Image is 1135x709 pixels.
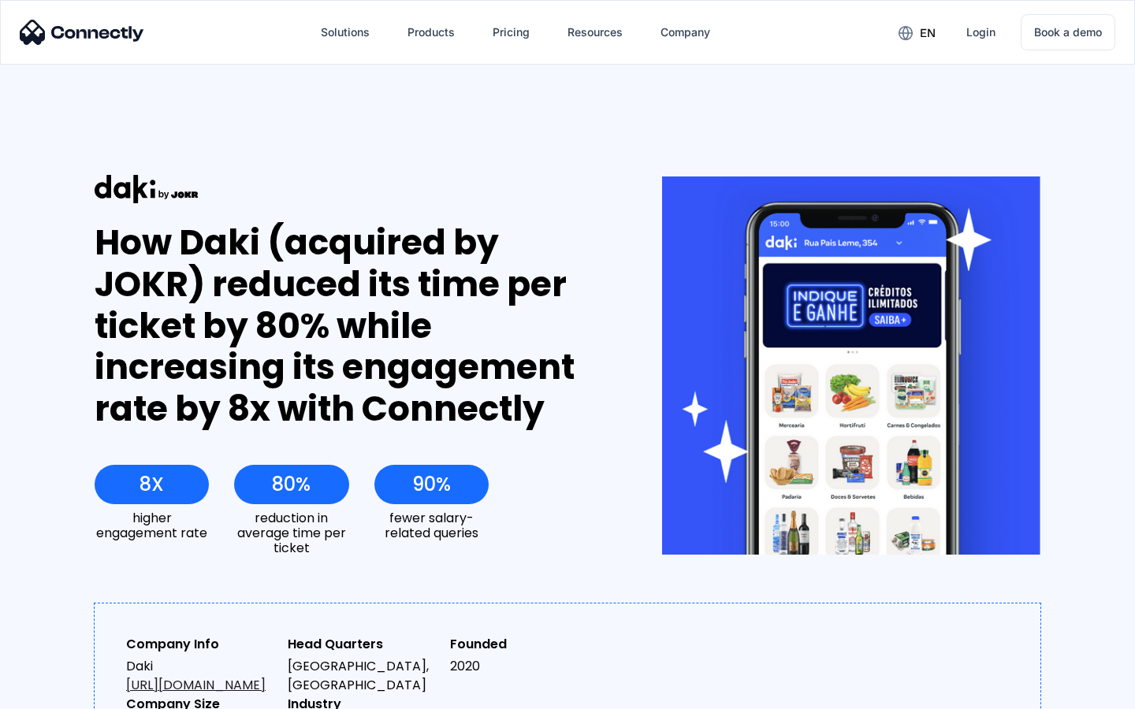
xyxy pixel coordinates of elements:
div: reduction in average time per ticket [234,510,348,556]
div: higher engagement rate [95,510,209,540]
ul: Language list [32,681,95,703]
div: [GEOGRAPHIC_DATA], [GEOGRAPHIC_DATA] [288,657,437,695]
a: [URL][DOMAIN_NAME] [126,676,266,694]
div: Resources [567,21,623,43]
div: Solutions [321,21,370,43]
div: fewer salary-related queries [374,510,489,540]
div: Company [661,21,710,43]
img: Connectly Logo [20,20,144,45]
div: Daki [126,657,275,695]
div: Pricing [493,21,530,43]
a: Book a demo [1021,14,1115,50]
div: 8X [140,473,164,496]
aside: Language selected: English [16,681,95,703]
div: en [920,22,936,44]
div: 90% [412,473,451,496]
a: Pricing [480,13,542,51]
div: Company Info [126,635,275,654]
div: Login [966,21,995,43]
div: Founded [450,635,599,654]
div: Products [407,21,455,43]
div: How Daki (acquired by JOKR) reduced its time per ticket by 80% while increasing its engagement ra... [95,222,605,430]
div: 80% [272,473,311,496]
a: Login [954,13,1008,51]
div: 2020 [450,657,599,676]
div: Head Quarters [288,635,437,654]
